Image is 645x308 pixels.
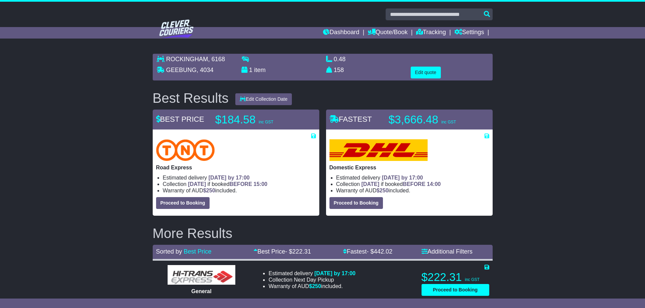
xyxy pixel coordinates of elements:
li: Estimated delivery [163,174,316,181]
span: FASTEST [329,115,372,123]
span: BEFORE [230,181,252,187]
a: Additional Filters [422,248,473,255]
span: $ [309,283,321,289]
span: 0.48 [334,56,346,63]
p: $222.31 [422,270,489,284]
li: Warranty of AUD included. [336,187,489,194]
button: Proceed to Booking [156,197,210,209]
li: Estimated delivery [336,174,489,181]
button: Proceed to Booking [329,197,383,209]
span: 14:00 [427,181,441,187]
span: Next Day Pickup [294,277,334,283]
li: Collection [336,181,489,187]
li: Collection [268,277,356,283]
span: 250 [312,283,321,289]
span: Sorted by [156,248,182,255]
span: inc GST [441,120,456,124]
span: 250 [206,188,215,193]
a: Settings [454,27,484,39]
span: if booked [188,181,267,187]
img: TNT Domestic: Road Express [156,139,215,161]
span: [DATE] [361,181,379,187]
li: Collection [163,181,316,187]
span: BEFORE [403,181,426,187]
span: GEEBUNG [166,67,197,73]
p: Road Express [156,164,316,171]
span: - $ [285,248,311,255]
li: Warranty of AUD included. [268,283,356,289]
li: Estimated delivery [268,270,356,277]
span: $ [377,188,389,193]
a: Best Price [184,248,212,255]
img: HiTrans (Machship): General [168,265,235,285]
span: 250 [380,188,389,193]
button: Edit quote [411,67,441,78]
span: $ [203,188,215,193]
span: [DATE] by 17:00 [209,175,250,181]
span: inc GST [465,277,479,282]
span: 158 [334,67,344,73]
span: [DATE] by 17:00 [382,175,423,181]
div: Best Results [149,91,232,105]
button: Proceed to Booking [422,284,489,296]
span: if booked [361,181,440,187]
span: 1 [249,67,253,73]
li: Warranty of AUD included. [163,187,316,194]
span: 15:00 [254,181,267,187]
p: $184.58 [215,113,300,126]
img: DHL: Domestic Express [329,139,428,161]
a: Best Price- $222.31 [254,248,311,255]
p: $3,666.48 [389,113,473,126]
span: - $ [367,248,392,255]
span: inc GST [259,120,273,124]
a: Fastest- $442.02 [343,248,392,255]
span: [DATE] by 17:00 [314,270,356,276]
span: [DATE] [188,181,206,187]
span: 222.31 [292,248,311,255]
a: Quote/Book [368,27,408,39]
span: , 4034 [197,67,214,73]
p: Domestic Express [329,164,489,171]
a: Tracking [416,27,446,39]
h2: More Results [153,226,493,241]
button: Edit Collection Date [235,93,292,105]
span: General [191,288,212,294]
span: , 6168 [208,56,225,63]
span: ROCKINGHAM [166,56,208,63]
span: 442.02 [374,248,392,255]
a: Dashboard [323,27,359,39]
span: item [254,67,266,73]
span: BEST PRICE [156,115,204,123]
